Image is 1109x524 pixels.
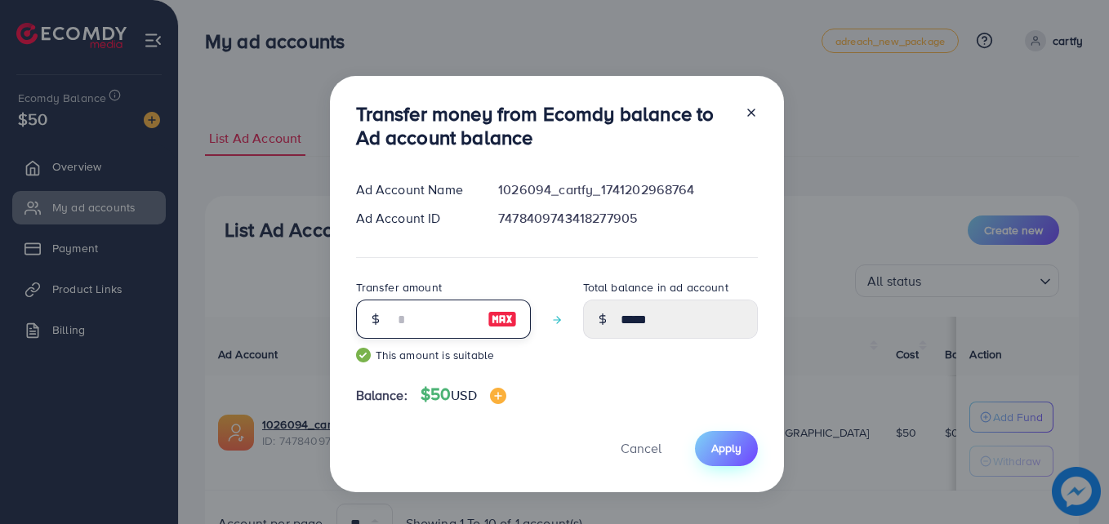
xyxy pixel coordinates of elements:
h4: $50 [421,384,506,405]
span: Cancel [621,439,661,457]
small: This amount is suitable [356,347,531,363]
div: Ad Account Name [343,180,486,199]
div: Ad Account ID [343,209,486,228]
button: Cancel [600,431,682,466]
label: Transfer amount [356,279,442,295]
span: Balance: [356,386,408,405]
img: image [488,309,517,329]
div: 1026094_cartfy_1741202968764 [485,180,770,199]
span: USD [451,386,476,404]
div: 7478409743418277905 [485,209,770,228]
span: Apply [711,440,742,456]
label: Total balance in ad account [583,279,728,295]
h3: Transfer money from Ecomdy balance to Ad account balance [356,102,732,149]
img: image [490,388,506,404]
button: Apply [695,431,758,466]
img: guide [356,348,371,362]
